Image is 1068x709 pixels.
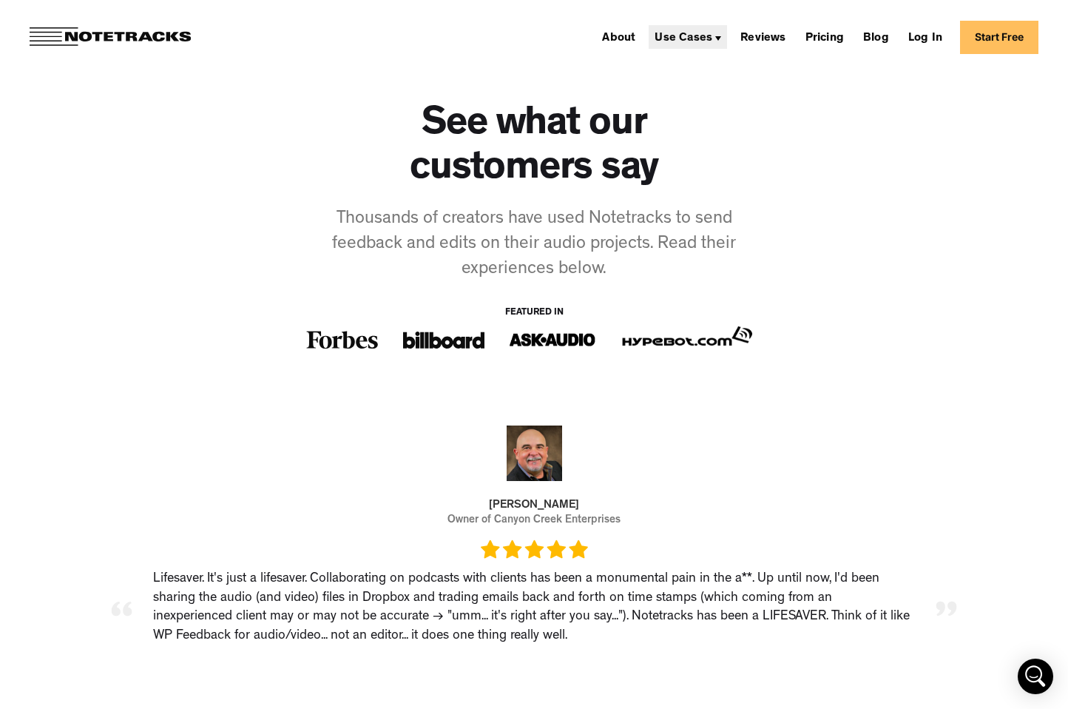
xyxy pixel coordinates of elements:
img: forbes logo [305,324,379,355]
div: Lifesaver. It's just a lifesaver. Collaborating on podcasts with clients has been a monumental pa... [142,571,926,646]
a: Pricing [800,25,850,49]
a: Start Free [960,21,1038,54]
div: Owner of Canyon Creek Enterprises [447,515,621,528]
img: Hypebox.com logo [621,324,754,349]
img: Ask Audio logo [508,324,597,355]
a: Blog [857,25,895,49]
div: Use Cases [649,25,727,49]
h1: See what our customers say [410,104,658,192]
a: Reviews [734,25,791,49]
div: Use Cases [655,33,712,44]
a: Log In [902,25,948,49]
div: Open Intercom Messenger [1018,659,1053,694]
div: Featured IN [505,308,564,318]
div: [PERSON_NAME] [489,500,579,515]
div: Thousands of creators have used Notetracks to send feedback and edits on their audio projects. Re... [312,207,756,283]
a: About [596,25,641,49]
img: billboard logo [403,324,484,355]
